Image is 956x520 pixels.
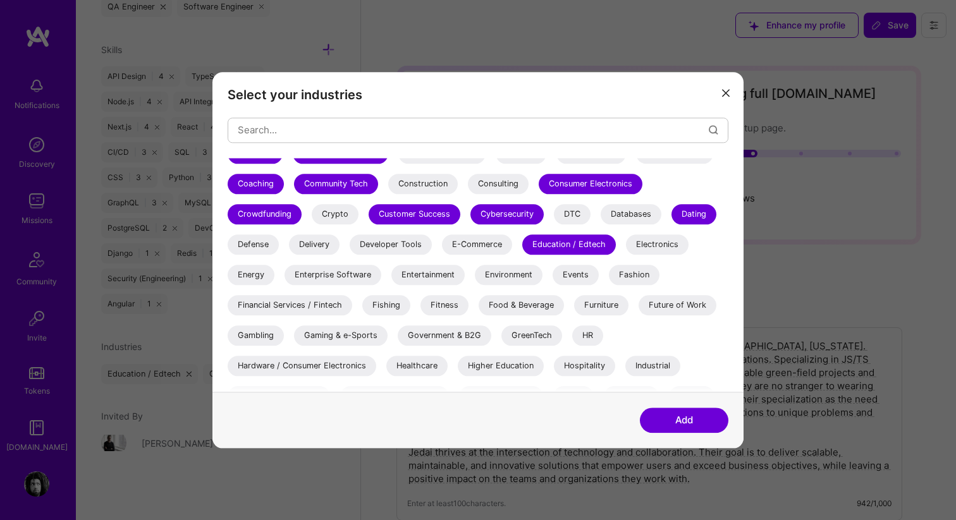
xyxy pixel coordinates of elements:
div: Fishing [362,295,410,315]
div: Crypto [312,204,358,224]
div: Consumer Electronics [539,174,642,194]
div: modal [212,72,744,448]
div: Higher Education [458,356,544,376]
div: Healthcare [386,356,448,376]
div: Enterprise Software [285,265,381,285]
div: DTC [554,204,591,224]
i: icon Search [709,125,718,135]
div: Developer Tools [350,234,432,255]
div: GreenTech [501,325,562,346]
div: Hardware / Consumer Electronics [228,356,376,376]
h3: Select your industries [228,87,728,102]
i: icon Close [722,90,730,97]
div: Community Tech [294,174,378,194]
div: Electronics [626,234,689,255]
div: Defense [228,234,279,255]
div: Internet of Things (IoT) [340,386,449,406]
div: Crowdfunding [228,204,302,224]
div: Industrial [625,356,680,376]
div: Energy [228,265,274,285]
div: Databases [601,204,661,224]
div: Food & Beverage [479,295,564,315]
div: Gambling [228,325,284,346]
div: Consulting [468,174,529,194]
div: Luxury [669,386,714,406]
div: Environment [475,265,542,285]
div: Gaming & e-Sports [294,325,388,346]
div: Logistics [604,386,659,406]
div: Delivery [289,234,340,255]
div: Dating [671,204,716,224]
div: Government & B2G [398,325,491,346]
div: Future of Work [639,295,716,315]
div: E-Commerce [442,234,512,255]
div: Financial Services / Fintech [228,295,352,315]
div: Legal [553,386,594,406]
div: HR [572,325,603,346]
div: Fitness [420,295,469,315]
input: Search... [238,114,709,146]
div: Furniture [574,295,628,315]
div: Hospitality [554,356,615,376]
div: Fashion [609,265,659,285]
div: Education / Edtech [522,234,616,255]
div: Coaching [228,174,284,194]
div: Law & LegalTech [459,386,543,406]
div: Entertainment [391,265,465,285]
div: Events [553,265,599,285]
button: Add [640,408,728,433]
div: Cybersecurity [470,204,544,224]
div: Customer Success [369,204,460,224]
div: Insurance & InsurTech [228,386,330,406]
div: Construction [388,174,458,194]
